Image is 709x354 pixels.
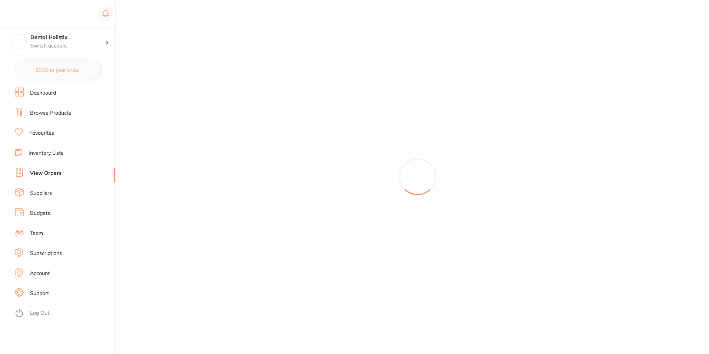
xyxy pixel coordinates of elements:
[15,61,100,79] button: $0.00 in your order
[15,10,62,19] img: Restocq Logo
[30,170,62,177] a: View Orders
[30,270,50,277] a: Account
[30,309,49,317] a: Log Out
[30,89,56,97] a: Dashboard
[30,250,62,257] a: Subscriptions
[30,42,105,50] p: Switch account
[30,230,43,237] a: Team
[30,190,52,197] a: Suppliers
[30,34,105,41] h4: Dental Holistix
[11,34,26,49] img: Dental Holistix
[29,150,63,157] a: Inventory Lists
[15,308,113,319] button: Log Out
[30,109,71,117] a: Browse Products
[15,6,62,23] a: Restocq Logo
[29,130,54,137] a: Favourites
[30,210,50,217] a: Budgets
[30,290,49,297] a: Support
